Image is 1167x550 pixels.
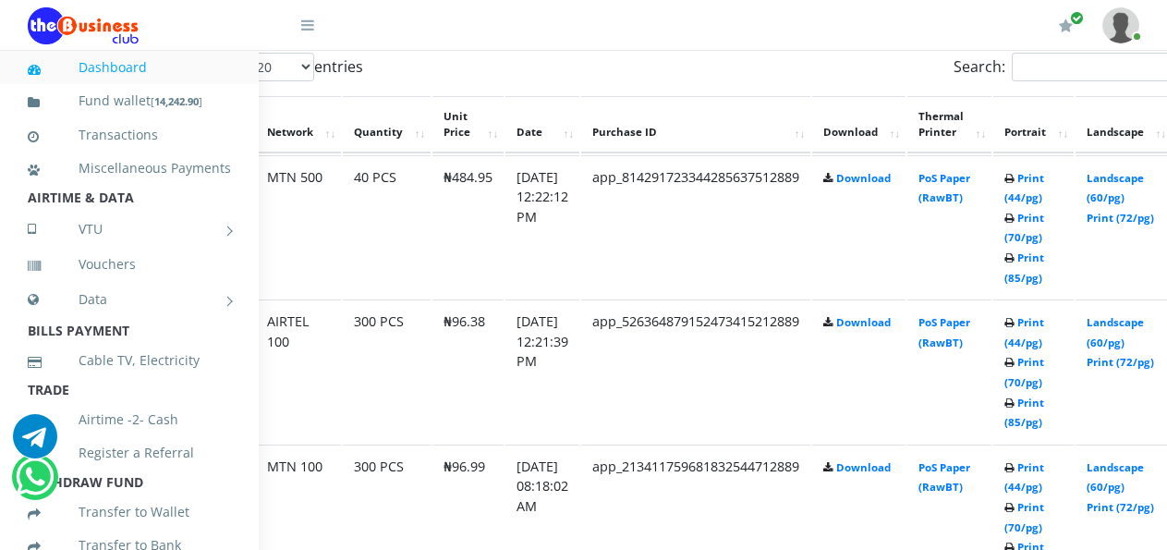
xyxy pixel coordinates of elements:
th: Thermal Printer: activate to sort column ascending [907,96,991,153]
a: Print (85/pg) [1004,251,1044,285]
a: Dashboard [28,46,231,89]
a: PoS Paper (RawBT) [918,171,970,205]
td: 300 PCS [343,299,431,443]
a: Landscape (60/pg) [1087,171,1144,205]
a: Chat for support [16,469,54,499]
a: Print (72/pg) [1087,500,1154,514]
td: AIRTEL 100 [256,299,341,443]
a: Fund wallet[14,242.90] [28,79,231,123]
i: Renew/Upgrade Subscription [1059,18,1073,33]
td: ₦96.38 [432,299,504,443]
a: Data [28,276,231,323]
a: Print (70/pg) [1004,500,1044,534]
td: app_814291723344285637512889 [581,155,810,299]
select: Showentries [245,53,314,81]
a: PoS Paper (RawBT) [918,315,970,349]
td: MTN 500 [256,155,341,299]
a: Transactions [28,114,231,156]
a: Print (44/pg) [1004,315,1044,349]
a: Print (44/pg) [1004,171,1044,205]
a: Landscape (60/pg) [1087,460,1144,495]
a: VTU [28,206,231,252]
a: Register a Referral [28,432,231,474]
th: Download: activate to sort column ascending [812,96,906,153]
a: Cable TV, Electricity [28,339,231,382]
a: Print (72/pg) [1087,355,1154,369]
a: Download [836,171,891,185]
a: Print (70/pg) [1004,355,1044,389]
small: [ ] [151,94,202,108]
td: [DATE] 12:21:39 PM [505,299,579,443]
td: app_526364879152473415212889 [581,299,810,443]
img: Logo [28,7,139,44]
a: PoS Paper (RawBT) [918,460,970,495]
a: Vouchers [28,243,231,286]
a: Landscape (60/pg) [1087,315,1144,349]
a: Print (44/pg) [1004,460,1044,495]
a: Airtime -2- Cash [28,398,231,441]
a: Print (72/pg) [1087,211,1154,225]
a: Miscellaneous Payments [28,147,231,189]
img: User [1102,7,1139,43]
a: Chat for support [13,428,57,458]
a: Print (85/pg) [1004,396,1044,430]
td: ₦484.95 [432,155,504,299]
a: Download [836,460,891,474]
a: Transfer to Wallet [28,491,231,533]
td: 40 PCS [343,155,431,299]
th: Network: activate to sort column ascending [256,96,341,153]
th: Date: activate to sort column ascending [505,96,579,153]
th: Purchase ID: activate to sort column ascending [581,96,810,153]
label: Show entries [207,53,363,81]
th: Quantity: activate to sort column ascending [343,96,431,153]
b: 14,242.90 [154,94,199,108]
th: Unit Price: activate to sort column ascending [432,96,504,153]
td: [DATE] 12:22:12 PM [505,155,579,299]
span: Renew/Upgrade Subscription [1070,11,1084,25]
th: Portrait: activate to sort column ascending [993,96,1074,153]
a: Download [836,315,891,329]
a: Print (70/pg) [1004,211,1044,245]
